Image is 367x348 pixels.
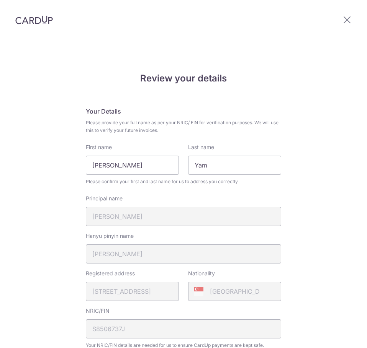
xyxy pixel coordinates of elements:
[188,156,281,175] input: Last name
[86,195,123,202] label: Principal name
[86,107,281,116] h5: Your Details
[86,307,110,315] label: NRIC/FIN
[86,119,281,134] span: Please provide your full name as per your NRIC/ FIN for verification purposes. We will use this t...
[15,15,53,24] img: CardUp
[86,156,179,175] input: First Name
[188,143,214,151] label: Last name
[86,178,281,185] span: Please confirm your first and last name for us to address you correctly
[86,232,134,240] label: Hanyu pinyin name
[86,72,281,85] h4: Review your details
[86,270,135,277] label: Registered address
[86,143,112,151] label: First name
[188,270,215,277] label: Nationality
